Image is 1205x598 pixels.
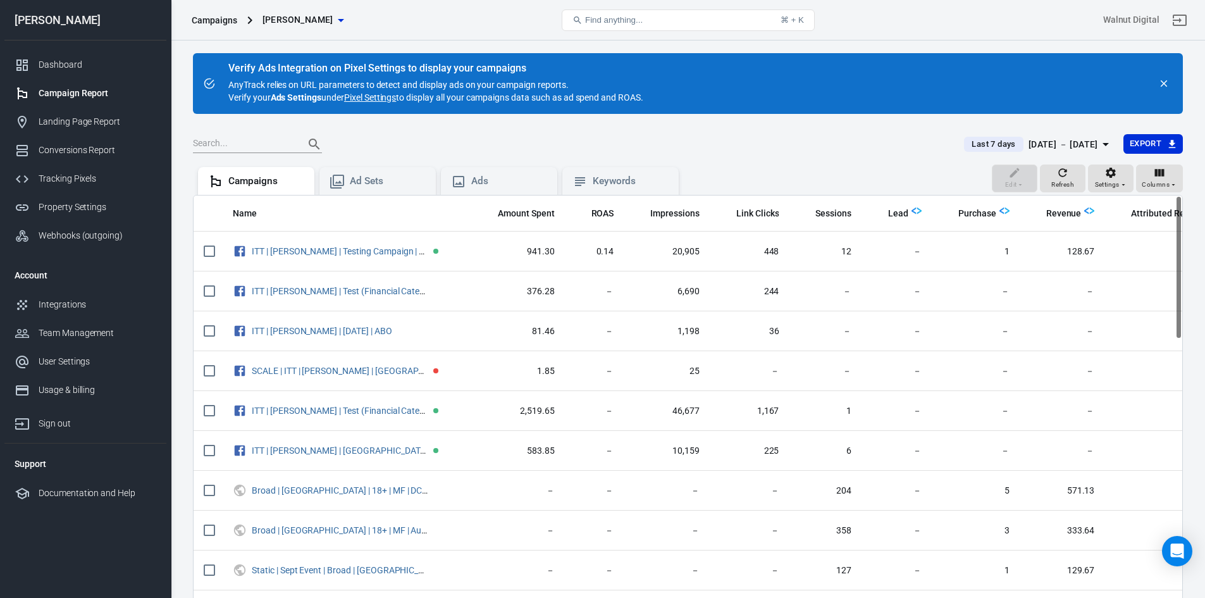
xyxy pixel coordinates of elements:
span: Name [233,208,273,220]
span: Sessions [799,208,851,220]
div: Account id: 1itlNlHf [1103,13,1159,27]
span: 6 [1115,445,1204,458]
div: Open Intercom Messenger [1162,536,1192,566]
span: － [1030,285,1095,298]
div: Webhooks (outgoing) [39,229,156,242]
span: ITT | Chris Cole | DC | 8-21-25 | Financial [252,446,431,455]
span: 46,677 [634,405,700,418]
span: 18 [1115,405,1204,418]
a: Broad | [GEOGRAPHIC_DATA] | 18+ | MF | DC / 120232648572000723 / 120232648571860723 [252,485,619,495]
span: － [481,564,555,577]
span: － [872,285,922,298]
span: Revenue [1046,208,1082,220]
span: Total revenue calculated by AnyTrack. [1046,206,1082,221]
span: Total revenue calculated by AnyTrack. [1030,206,1082,221]
a: ITT | [PERSON_NAME] | Test (Financial Category) | [DATE] [252,286,472,296]
div: Sign out [39,417,156,430]
a: Usage & billing [4,376,166,404]
span: SCALE | ITT | Chris Cole | DC | 8-21-25 | Financial [252,366,431,375]
div: Tracking Pixels [39,172,156,185]
div: AnyTrack relies on URL parameters to detect and display ads on your campaign reports. Verify your... [228,63,643,104]
span: The total return on ad spend [575,206,614,221]
span: The estimated total amount of money you've spent on your campaign, ad set or ad during its schedule. [481,206,555,221]
div: Keywords [593,175,669,188]
span: － [1115,365,1204,378]
span: 358 [799,525,851,537]
button: Refresh [1040,165,1085,192]
svg: Facebook Ads [233,443,247,458]
span: － [1115,564,1204,577]
span: － [942,325,1010,338]
span: 571.13 [1030,485,1095,497]
a: Static | Sept Event | Broad | [GEOGRAPHIC_DATA] | MF | Advantage+ | [DATE] / 120232532004260723 /... [252,565,741,575]
input: Search... [193,136,294,153]
span: － [634,564,700,577]
span: Purchase [942,208,996,220]
div: Conversions Report [39,144,156,157]
svg: Facebook Ads [233,283,247,299]
span: Settings [1095,179,1120,190]
a: Property Settings [4,193,166,221]
span: 129.67 [1030,564,1095,577]
a: Sign out [1165,5,1195,35]
a: Webhooks (outgoing) [4,221,166,250]
span: 941.30 [481,246,555,258]
span: － [720,365,779,378]
span: 5 [942,485,1010,497]
span: 12 [799,246,851,258]
span: 333.64 [1030,525,1095,537]
div: Campaign Report [39,87,156,100]
span: 1,167 [720,405,779,418]
button: Last 7 days[DATE] － [DATE] [954,134,1123,155]
span: － [942,285,1010,298]
div: ⌘ + K [781,15,804,25]
span: － [799,365,851,378]
span: The total conversions attributed according to your ad network (Facebook, Google, etc.) [1131,206,1204,221]
span: 376.28 [481,285,555,298]
span: － [872,246,922,258]
span: － [872,525,922,537]
button: Find anything...⌘ + K [562,9,815,31]
div: Landing Page Report [39,115,156,128]
li: Support [4,449,166,479]
a: Team Management [4,319,166,347]
span: 127 [799,564,851,577]
strong: Ads Settings [271,92,322,103]
span: 3 [942,525,1010,537]
a: Tracking Pixels [4,165,166,193]
svg: Facebook Ads [233,244,247,259]
a: Dashboard [4,51,166,79]
span: Active [433,249,438,254]
div: Campaigns [228,175,304,188]
div: Team Management [39,327,156,340]
span: Broad | US | 18+ | MF | DC / 120232648572000723 / 120232648571860723 [252,486,431,495]
a: ITT | [PERSON_NAME] | [GEOGRAPHIC_DATA] | [DATE] | Financial [252,445,500,456]
span: － [872,405,922,418]
a: Integrations [4,290,166,319]
span: 583.85 [481,445,555,458]
a: User Settings [4,347,166,376]
div: Ads [471,175,547,188]
span: ITT | Chris Cole | Test (Financial Category) | 8-05-25 [252,287,431,296]
svg: UTM & Web Traffic [233,563,247,578]
span: Amount Spent [498,208,555,220]
span: 36 [720,325,779,338]
span: － [481,485,555,497]
a: Conversions Report [4,136,166,165]
span: － [942,365,1010,378]
svg: Facebook Ads [233,323,247,339]
span: Chris Cole [263,12,333,28]
span: － [942,445,1010,458]
span: Refresh [1051,179,1074,190]
span: The number of times your ads were on screen. [650,206,700,221]
span: Static | Sept Event | Broad | US | MF | Advantage+ | 8-19-25 / 120232532004260723 / 1202325320042... [252,566,431,575]
span: － [1030,325,1095,338]
span: － [575,365,614,378]
div: Documentation and Help [39,487,156,500]
span: Lead [888,208,908,220]
div: Ad Sets [350,175,426,188]
span: － [634,525,700,537]
span: － [942,405,1010,418]
span: Broad | US | 18+ | MF | Auto / 120231831130380723 / 120231831130520723 [252,526,431,535]
span: － [799,325,851,338]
